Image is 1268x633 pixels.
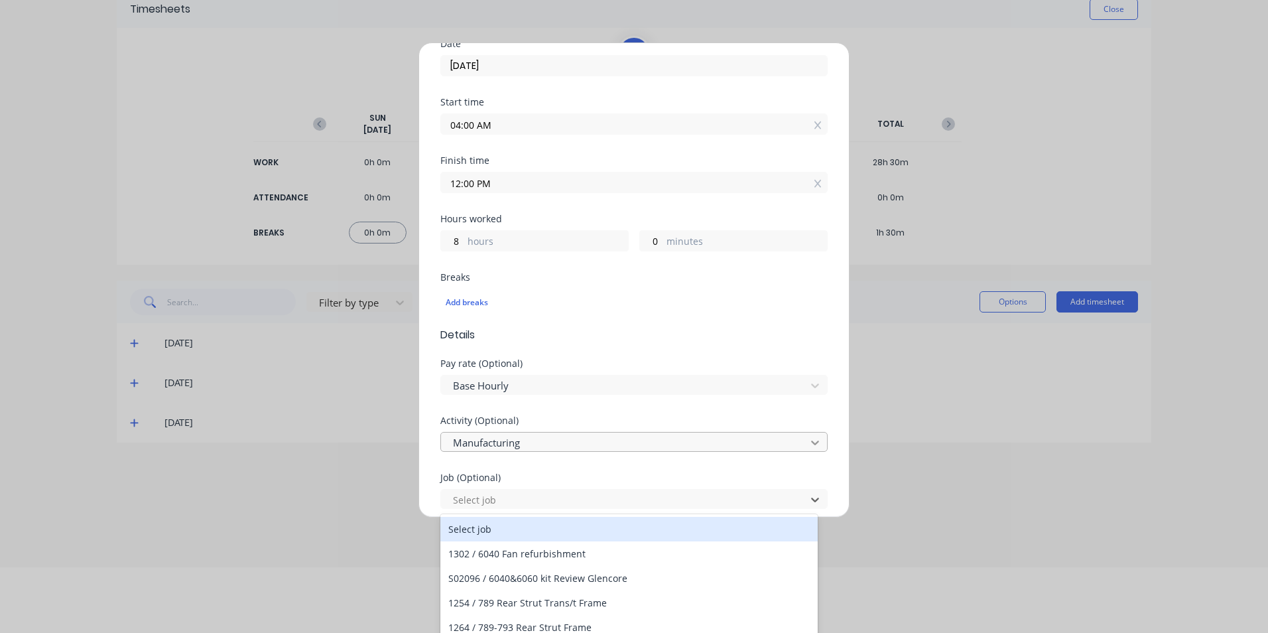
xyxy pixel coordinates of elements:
div: Finish time [440,156,828,165]
div: Hours worked [440,214,828,224]
div: Select job [440,517,818,541]
div: Date [440,39,828,48]
div: Add breaks [446,294,822,311]
label: hours [468,234,628,251]
div: 1302 / 6040 Fan refurbishment [440,541,818,566]
div: Job (Optional) [440,473,828,482]
div: Pay rate (Optional) [440,359,828,368]
div: S02096 / 6040&6060 kit Review Glencore [440,566,818,591]
div: Activity (Optional) [440,416,828,425]
label: minutes [666,234,827,251]
input: 0 [441,231,464,251]
input: 0 [640,231,663,251]
span: Details [440,327,828,343]
div: Start time [440,98,828,107]
div: 1254 / 789 Rear Strut Trans/t Frame [440,591,818,615]
div: Breaks [440,273,828,282]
